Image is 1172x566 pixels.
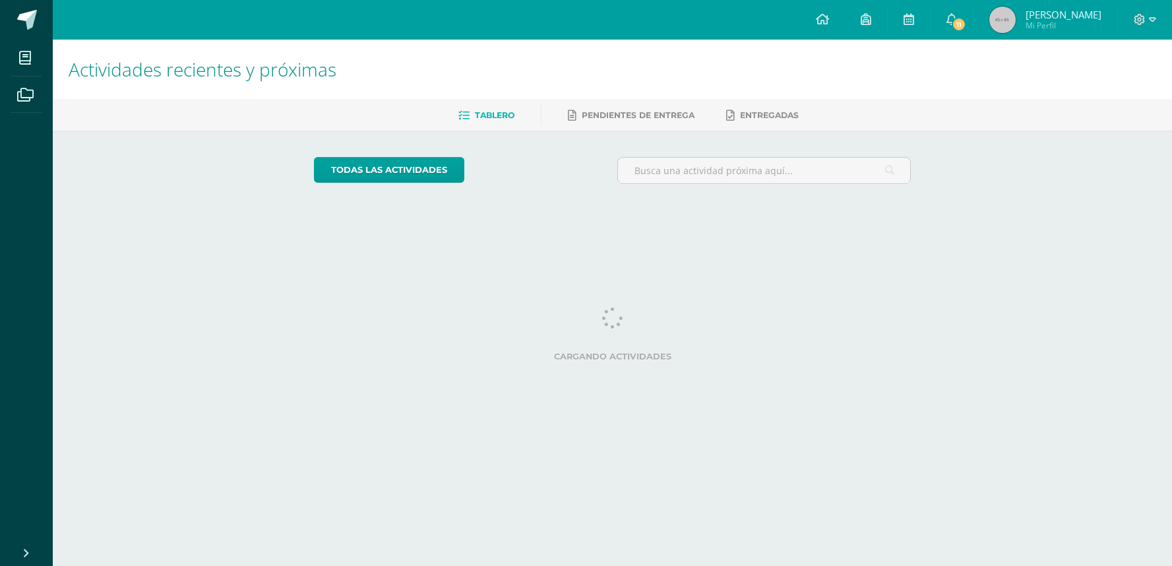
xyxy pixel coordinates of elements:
[618,158,910,183] input: Busca una actividad próxima aquí...
[568,105,694,126] a: Pendientes de entrega
[740,110,799,120] span: Entregadas
[989,7,1016,33] img: 45x45
[314,157,464,183] a: todas las Actividades
[314,352,911,362] label: Cargando actividades
[69,57,336,82] span: Actividades recientes y próximas
[952,17,966,32] span: 11
[458,105,514,126] a: Tablero
[726,105,799,126] a: Entregadas
[1026,20,1101,31] span: Mi Perfil
[582,110,694,120] span: Pendientes de entrega
[475,110,514,120] span: Tablero
[1026,8,1101,21] span: [PERSON_NAME]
